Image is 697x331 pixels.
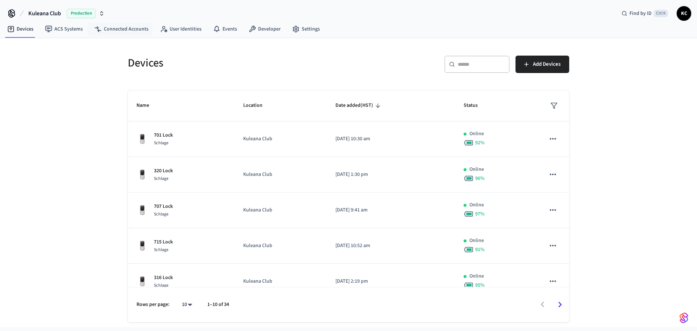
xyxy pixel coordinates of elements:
[680,312,688,324] img: SeamLogoGradient.69752ec5.svg
[243,278,318,285] p: Kuleana Club
[335,171,446,178] p: [DATE] 1:30 pm
[243,242,318,250] p: Kuleana Club
[243,23,286,36] a: Developer
[178,299,196,310] div: 10
[475,139,485,146] span: 92 %
[136,100,159,111] span: Name
[469,201,484,209] p: Online
[136,240,148,252] img: Yale Assure Touchscreen Wifi Smart Lock, Satin Nickel, Front
[154,211,168,217] span: Schlage
[128,56,344,70] h5: Devices
[67,9,96,18] span: Production
[335,100,383,111] span: Date added(HST)
[469,273,484,280] p: Online
[515,56,569,73] button: Add Devices
[154,140,168,146] span: Schlage
[677,7,690,20] span: KC
[335,242,446,250] p: [DATE] 10:52 am
[335,135,446,143] p: [DATE] 10:30 am
[154,247,168,253] span: Schlage
[551,296,568,313] button: Go to next page
[464,100,487,111] span: Status
[335,278,446,285] p: [DATE] 2:19 pm
[243,206,318,214] p: Kuleana Club
[533,60,561,69] span: Add Devices
[207,301,229,308] p: 1–10 of 34
[616,7,674,20] div: Find by IDCtrl K
[154,282,168,288] span: Schlage
[243,171,318,178] p: Kuleana Club
[136,276,148,287] img: Yale Assure Touchscreen Wifi Smart Lock, Satin Nickel, Front
[136,169,148,181] img: Yale Assure Touchscreen Wifi Smart Lock, Satin Nickel, Front
[28,9,61,18] span: Kuleana Club
[154,132,173,139] p: 701 Lock
[154,203,173,210] p: 707 Lock
[154,175,168,182] span: Schlage
[335,206,446,214] p: [DATE] 9:41 am
[469,130,484,138] p: Online
[136,205,148,216] img: Yale Assure Touchscreen Wifi Smart Lock, Satin Nickel, Front
[136,133,148,145] img: Yale Assure Touchscreen Wifi Smart Lock, Satin Nickel, Front
[469,237,484,245] p: Online
[475,210,485,218] span: 97 %
[39,23,89,36] a: ACS Systems
[207,23,243,36] a: Events
[154,274,173,282] p: 316 Lock
[243,135,318,143] p: Kuleana Club
[629,10,652,17] span: Find by ID
[89,23,154,36] a: Connected Accounts
[154,238,173,246] p: 715 Lock
[654,10,668,17] span: Ctrl K
[475,246,485,253] span: 91 %
[154,23,207,36] a: User Identities
[1,23,39,36] a: Devices
[154,167,173,175] p: 320 Lock
[136,301,170,308] p: Rows per page:
[475,282,485,289] span: 95 %
[286,23,326,36] a: Settings
[469,166,484,173] p: Online
[677,6,691,21] button: KC
[475,175,485,182] span: 96 %
[243,100,272,111] span: Location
